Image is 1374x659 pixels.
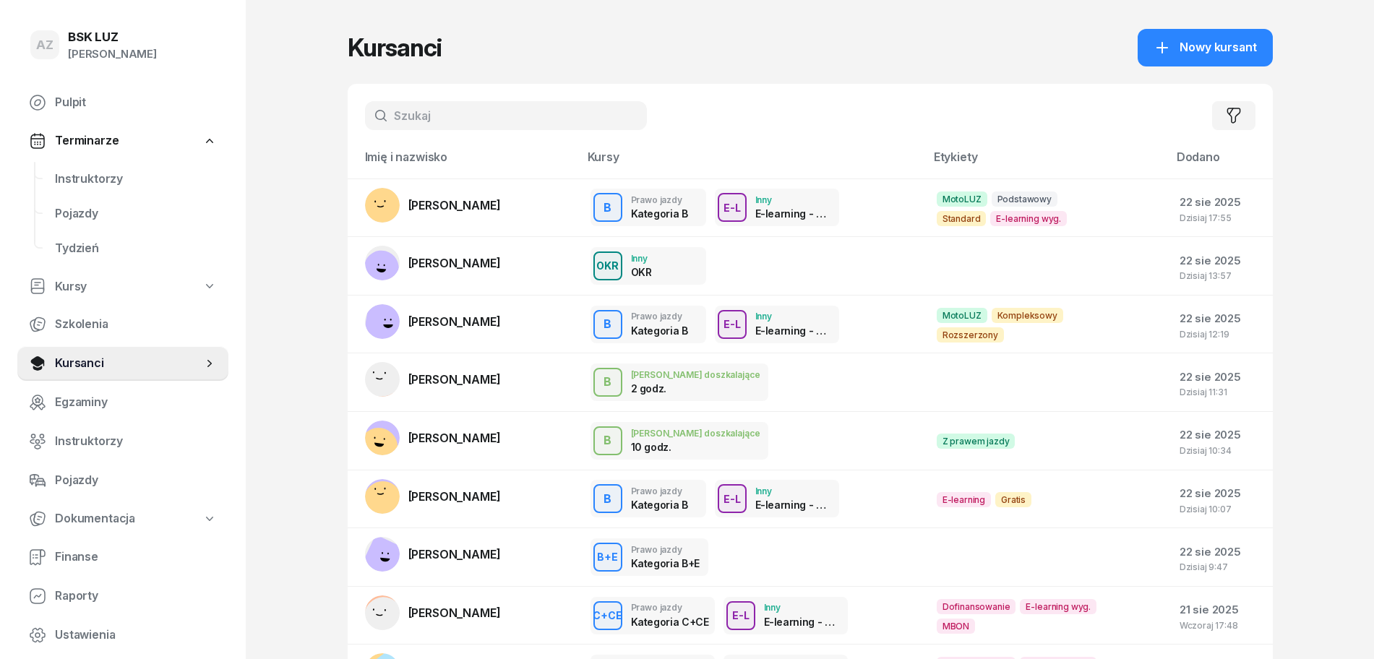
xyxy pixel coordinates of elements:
[17,424,228,459] a: Instruktorzy
[1168,147,1273,178] th: Dodano
[587,606,628,624] div: C+CE
[631,557,700,569] div: Kategoria B+E
[755,311,830,321] div: Inny
[598,487,617,512] div: B
[55,354,202,373] span: Kursanci
[593,368,622,397] button: B
[925,147,1168,178] th: Etykiety
[764,616,839,628] div: E-learning - 90 dni
[43,197,228,231] a: Pojazdy
[718,484,747,513] button: E-L
[55,315,217,334] span: Szkolenia
[631,545,700,554] div: Prawo jazdy
[55,587,217,606] span: Raporty
[1020,599,1096,614] span: E-learning wyg.
[365,421,501,455] a: [PERSON_NAME]
[55,93,217,112] span: Pulpit
[937,211,987,226] span: Standard
[365,304,501,339] a: [PERSON_NAME]
[1180,251,1261,270] div: 22 sie 2025
[55,548,217,567] span: Finanse
[593,310,622,339] button: B
[55,509,135,528] span: Dokumentacja
[365,595,501,630] a: [PERSON_NAME]
[1180,387,1261,397] div: Dzisiaj 11:31
[408,431,501,445] span: [PERSON_NAME]
[631,370,760,379] div: [PERSON_NAME] doszkalające
[55,204,217,223] span: Pojazdy
[17,502,228,535] a: Dokumentacja
[55,239,217,258] span: Tydzień
[17,618,228,652] a: Ustawienia
[1180,504,1261,514] div: Dzisiaj 10:07
[631,603,706,612] div: Prawo jazdy
[718,315,747,333] div: E-L
[937,191,987,207] span: MotoLUZ
[55,626,217,645] span: Ustawienia
[593,426,622,455] button: B
[408,489,501,504] span: [PERSON_NAME]
[579,147,925,178] th: Kursy
[1180,426,1261,444] div: 22 sie 2025
[55,277,87,296] span: Kursy
[598,312,617,337] div: B
[408,372,501,387] span: [PERSON_NAME]
[937,599,1016,614] span: Dofinansowanie
[1180,193,1261,212] div: 22 sie 2025
[631,195,688,204] div: Prawo jazdy
[631,382,706,395] div: 2 godz.
[408,198,501,212] span: [PERSON_NAME]
[36,39,53,51] span: AZ
[43,231,228,266] a: Tydzień
[937,308,987,323] span: MotoLUZ
[17,385,228,420] a: Egzaminy
[598,428,617,453] div: B
[1180,309,1261,328] div: 22 sie 2025
[755,486,830,496] div: Inny
[591,548,624,566] div: B+E
[631,254,652,263] div: Inny
[593,193,622,222] button: B
[1180,213,1261,223] div: Dzisiaj 17:55
[593,601,622,630] button: C+CE
[365,479,501,514] a: [PERSON_NAME]
[631,324,688,337] div: Kategoria B
[593,251,622,280] button: OKR
[718,490,747,508] div: E-L
[718,193,747,222] button: E-L
[990,211,1067,226] span: E-learning wyg.
[1180,484,1261,503] div: 22 sie 2025
[937,434,1016,449] span: Z prawem jazdy
[17,307,228,342] a: Szkolenia
[631,441,706,453] div: 10 godz.
[755,324,830,337] div: E-learning - 90 dni
[992,191,1057,207] span: Podstawowy
[43,162,228,197] a: Instruktorzy
[1180,543,1261,561] div: 22 sie 2025
[1180,368,1261,387] div: 22 sie 2025
[631,499,688,511] div: Kategoria B
[631,616,706,628] div: Kategoria C+CE
[55,471,217,490] span: Pojazdy
[937,327,1004,343] span: Rozszerzony
[755,195,830,204] div: Inny
[17,85,228,120] a: Pulpit
[408,606,501,620] span: [PERSON_NAME]
[365,537,501,572] a: [PERSON_NAME]
[348,35,442,61] h1: Kursanci
[408,314,501,329] span: [PERSON_NAME]
[1180,446,1261,455] div: Dzisiaj 10:34
[17,579,228,613] a: Raporty
[55,170,217,189] span: Instruktorzy
[365,101,647,130] input: Szukaj
[718,199,747,217] div: E-L
[365,362,501,397] a: [PERSON_NAME]
[68,45,157,64] div: [PERSON_NAME]
[631,266,652,278] div: OKR
[995,492,1031,507] span: Gratis
[718,310,747,339] button: E-L
[598,370,617,395] div: B
[598,196,617,220] div: B
[593,484,622,513] button: B
[937,492,991,507] span: E-learning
